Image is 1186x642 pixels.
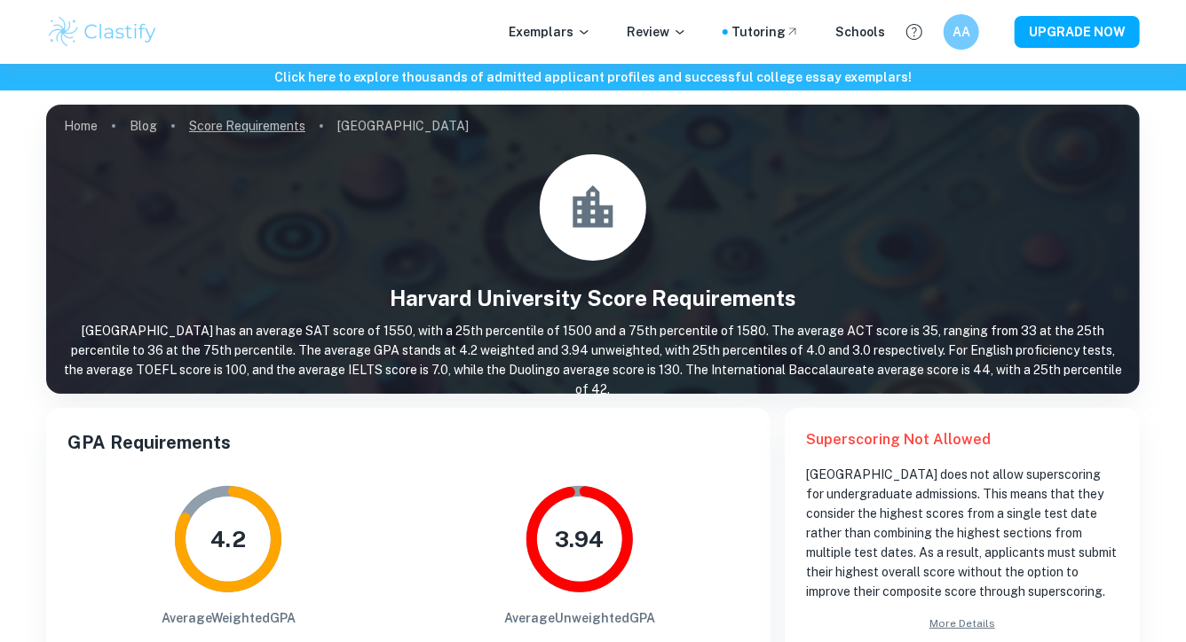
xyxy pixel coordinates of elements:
p: [GEOGRAPHIC_DATA] [337,116,469,136]
tspan: 4.2 [210,526,246,552]
p: Review [627,22,687,42]
button: UPGRADE NOW [1015,16,1140,48]
button: AA [944,14,979,50]
h1: Harvard University Score Requirements [46,282,1140,314]
a: More Details [806,615,1119,631]
tspan: 3.94 [556,526,605,552]
h6: Superscoring Not Allowed [806,429,1119,450]
a: Score Requirements [189,114,305,138]
img: Clastify logo [46,14,159,50]
h2: GPA Requirements [67,429,749,456]
a: Schools [835,22,885,42]
h6: Average Weighted GPA [162,608,296,628]
h6: Click here to explore thousands of admitted applicant profiles and successful college essay exemp... [4,67,1182,87]
h6: AA [952,22,972,42]
p: Exemplars [509,22,591,42]
a: Tutoring [731,22,800,42]
a: Blog [130,114,157,138]
button: Help and Feedback [899,17,929,47]
p: [GEOGRAPHIC_DATA] does not allow superscoring for undergraduate admissions. This means that they ... [806,465,1119,601]
p: [GEOGRAPHIC_DATA] has an average SAT score of 1550, with a 25th percentile of 1500 and a 75th per... [46,321,1140,399]
h6: Average Unweighted GPA [504,608,655,628]
a: Home [64,114,98,138]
